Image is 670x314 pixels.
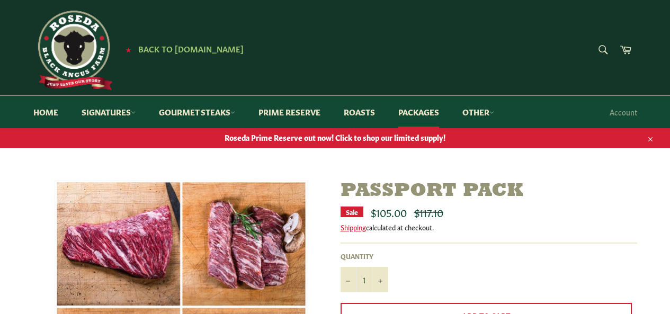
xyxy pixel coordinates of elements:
[33,11,113,90] img: Roseda Beef
[341,267,356,292] button: Reduce item quantity by one
[248,96,331,128] a: Prime Reserve
[341,180,637,203] h1: Passport Pack
[341,222,366,232] a: Shipping
[71,96,146,128] a: Signatures
[372,267,388,292] button: Increase item quantity by one
[604,96,642,128] a: Account
[120,45,244,53] a: ★ Back to [DOMAIN_NAME]
[23,96,69,128] a: Home
[341,252,388,261] label: Quantity
[341,222,637,232] div: calculated at checkout.
[414,204,443,219] s: $117.10
[452,96,505,128] a: Other
[371,204,407,219] span: $105.00
[341,207,363,217] div: Sale
[138,43,244,54] span: Back to [DOMAIN_NAME]
[388,96,450,128] a: Packages
[333,96,386,128] a: Roasts
[148,96,246,128] a: Gourmet Steaks
[126,45,131,53] span: ★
